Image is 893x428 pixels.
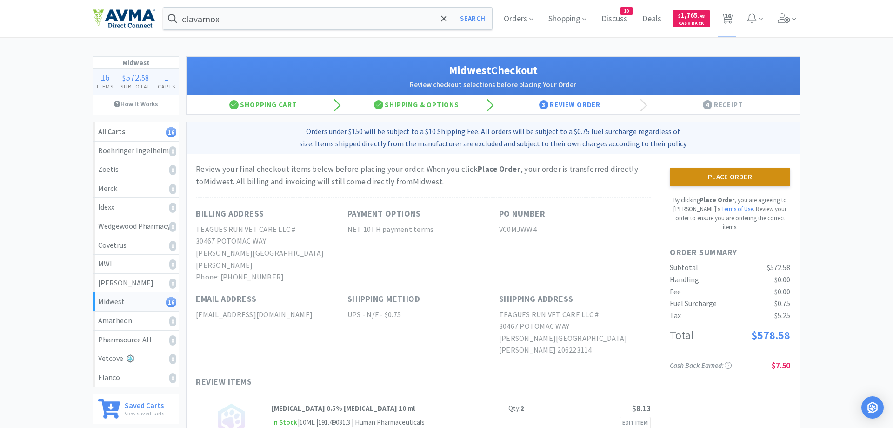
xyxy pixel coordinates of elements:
[670,262,698,274] div: Subtotal
[499,224,651,236] h2: VC0MJWW4
[670,168,790,186] button: Place Order
[598,15,631,23] a: Discuss10
[751,328,790,342] span: $578.58
[98,296,174,308] div: Midwest
[169,373,176,383] i: 0
[98,183,174,195] div: Merck
[670,274,699,286] div: Handling
[632,403,651,414] span: $8.13
[196,292,257,306] h1: Email Address
[298,418,315,427] span: | 10ML
[169,316,176,326] i: 0
[272,404,415,413] strong: [MEDICAL_DATA] 0.5% [MEDICAL_DATA] 10 ml
[164,71,169,83] span: 1
[93,394,179,424] a: Saved CartsView saved carts
[347,224,499,236] h2: NET 10TH payment terms
[196,235,347,247] h2: 30467 POTOMAC WAY
[169,354,176,364] i: 0
[169,222,176,232] i: 0
[93,198,179,217] a: Idexx0
[93,122,179,142] a: All Carts16
[670,326,693,344] div: Total
[190,126,796,149] p: Orders under $150 will be subject to a $10 Shipping Fee. All orders will be subject to a $0.75 fu...
[718,16,737,24] a: 16
[520,404,524,413] strong: 2
[93,274,179,293] a: [PERSON_NAME]0
[100,71,110,83] span: 16
[169,241,176,251] i: 0
[620,8,633,14] span: 10
[639,15,665,23] a: Deals
[126,71,140,83] span: 572
[154,82,179,91] h4: Carts
[163,8,492,29] input: Search by item, sku, manufacturer, ingredient, size...
[861,396,884,419] div: Open Intercom Messenger
[499,207,546,221] h1: PO Number
[670,196,790,232] p: By clicking , you are agreeing to [PERSON_NAME]'s . Review your order to ensure you are ordering ...
[767,263,790,272] span: $572.58
[98,258,174,270] div: MWI
[117,82,154,91] h4: Subtotal
[98,353,174,365] div: Vetcove
[93,142,179,161] a: Boehringer Ingelheim0
[670,310,681,322] div: Tax
[93,312,179,331] a: Amatheon0
[196,309,347,321] h2: [EMAIL_ADDRESS][DOMAIN_NAME]
[340,95,493,114] div: Shipping & Options
[93,82,117,91] h4: Items
[93,217,179,236] a: Wedgewood Pharmacy0
[678,21,705,27] span: Cash Back
[196,224,347,236] h2: TEAGUES RUN VET CARE LLC #
[169,203,176,213] i: 0
[98,220,174,232] div: Wedgewood Pharmacy
[93,57,179,69] h1: Midwest
[169,146,176,156] i: 0
[774,287,790,296] span: $0.00
[508,403,524,414] div: Qty:
[98,277,174,289] div: [PERSON_NAME]
[98,315,174,327] div: Amatheon
[93,9,155,28] img: e4e33dab9f054f5782a47901c742baa9_102.png
[169,184,176,194] i: 0
[166,127,176,137] i: 16
[93,236,179,255] a: Covetrus0
[93,255,179,274] a: MWI0
[774,275,790,284] span: $0.00
[125,409,164,418] p: View saved carts
[117,73,154,82] div: .
[93,179,179,198] a: Merck0
[670,361,732,370] span: Cash Back Earned :
[774,299,790,308] span: $0.75
[93,292,179,312] a: Midwest16
[166,297,176,307] i: 16
[98,239,174,251] div: Covetrus
[93,95,179,113] a: How It Works
[678,13,680,19] span: $
[499,292,573,306] h1: Shipping Address
[196,163,651,188] div: Review your final checkout items below before placing your order. When you click , your order is ...
[187,95,340,114] div: Shopping Cart
[499,320,651,333] h2: 30467 POTOMAC WAY
[98,372,174,384] div: Elanco
[670,286,681,298] div: Fee
[703,100,712,109] span: 4
[670,246,790,259] h1: Order Summary
[673,6,710,31] a: $1,765.48Cash Back
[347,309,499,321] h2: UPS - N/F - $0.75
[98,127,125,136] strong: All Carts
[196,79,790,90] h2: Review checkout selections before placing Your Order
[539,100,548,109] span: 3
[93,331,179,350] a: Pharmsource AH0
[196,247,347,271] h2: [PERSON_NAME][GEOGRAPHIC_DATA][PERSON_NAME]
[93,368,179,387] a: Elanco0
[169,259,176,270] i: 0
[169,335,176,346] i: 0
[721,205,753,213] a: Terms of Use
[478,164,520,174] strong: Place Order
[772,360,790,371] span: $7.50
[98,163,174,176] div: Zoetis
[98,145,174,157] div: Boehringer Ingelheim
[698,13,705,19] span: . 48
[499,333,651,356] h2: [PERSON_NAME][GEOGRAPHIC_DATA][PERSON_NAME] 206223114
[678,11,705,20] span: 1,765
